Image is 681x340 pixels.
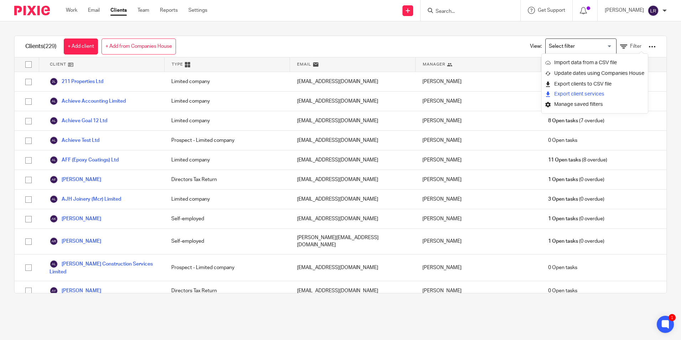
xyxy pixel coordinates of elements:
div: Directors Tax Return [164,281,290,300]
span: (0 overdue) [548,238,604,245]
a: [PERSON_NAME] Construction Services Limited [50,260,157,275]
span: (8 overdue) [548,156,607,164]
a: AJH Joinery (Mcr) Limited [50,195,121,204]
a: Team [137,7,149,14]
span: Manager [423,61,445,67]
div: [PERSON_NAME] [415,209,541,228]
img: svg%3E [648,5,659,16]
img: svg%3E [50,237,58,246]
div: [PERSON_NAME] [415,190,541,209]
span: (7 overdue) [548,117,604,124]
a: Clients [110,7,127,14]
div: Prospect - Limited company [164,254,290,281]
div: Prospect - Limited company [164,131,290,150]
div: [PERSON_NAME] [415,72,541,91]
div: [EMAIL_ADDRESS][DOMAIN_NAME] [290,72,415,91]
div: [EMAIL_ADDRESS][DOMAIN_NAME] [290,254,415,281]
span: Type [172,61,183,67]
span: Filter [630,44,641,49]
div: Directors Tax Return [164,170,290,189]
input: Search for option [546,40,612,53]
span: (0 overdue) [548,215,604,222]
img: svg%3E [50,260,58,268]
span: Client [50,61,66,67]
div: [EMAIL_ADDRESS][DOMAIN_NAME] [290,92,415,111]
a: AFF (Epoxy Coatings) Ltd [50,156,119,164]
span: Email [297,61,311,67]
a: + Add client [64,38,98,55]
div: 1 [669,314,676,321]
a: Export clients to CSV file [545,79,644,89]
div: Limited company [164,150,290,170]
img: svg%3E [50,77,58,86]
a: Work [66,7,77,14]
a: Import data from a CSV file [545,57,644,68]
a: Manage saved filters [545,99,644,110]
span: 11 Open tasks [548,156,581,164]
div: Self-employed [164,209,290,228]
span: (0 overdue) [548,196,604,203]
div: [PERSON_NAME] [415,281,541,300]
img: svg%3E [50,117,58,125]
p: [PERSON_NAME] [605,7,644,14]
span: (0 overdue) [548,176,604,183]
span: 0 Open tasks [548,264,577,271]
span: 8 Open tasks [548,117,578,124]
div: [PERSON_NAME][EMAIL_ADDRESS][DOMAIN_NAME] [290,229,415,254]
div: View: [519,36,656,57]
a: [PERSON_NAME] [50,287,101,295]
div: [EMAIL_ADDRESS][DOMAIN_NAME] [290,131,415,150]
div: [PERSON_NAME] [415,229,541,254]
img: svg%3E [50,156,58,164]
div: Search for option [545,38,617,55]
span: Get Support [538,8,565,13]
img: svg%3E [50,97,58,105]
div: Limited company [164,72,290,91]
div: [PERSON_NAME] [415,150,541,170]
div: [EMAIL_ADDRESS][DOMAIN_NAME] [290,209,415,228]
input: Select all [22,58,35,71]
a: [PERSON_NAME] [50,237,101,246]
a: Update dates using Companies House [545,68,644,79]
a: Reports [160,7,178,14]
div: Limited company [164,92,290,111]
div: [EMAIL_ADDRESS][DOMAIN_NAME] [290,190,415,209]
span: 1 Open tasks [548,176,578,183]
span: 1 Open tasks [548,215,578,222]
div: Limited company [164,190,290,209]
img: svg%3E [50,215,58,223]
span: 3 Open tasks [548,196,578,203]
a: Achieve Accounting Limited [50,97,126,105]
span: (229) [43,43,57,49]
a: [PERSON_NAME] [50,215,101,223]
span: 0 Open tasks [548,287,577,294]
div: [EMAIL_ADDRESS][DOMAIN_NAME] [290,281,415,300]
a: [PERSON_NAME] [50,175,101,184]
div: [PERSON_NAME] [415,92,541,111]
div: [EMAIL_ADDRESS][DOMAIN_NAME] [290,111,415,130]
input: Search [435,9,499,15]
span: 1 Open tasks [548,238,578,245]
div: [PERSON_NAME] [415,131,541,150]
img: svg%3E [50,195,58,204]
div: Self-employed [164,229,290,254]
img: Pixie [14,6,50,15]
button: Export client services [545,89,604,99]
a: Email [88,7,100,14]
div: [PERSON_NAME] [415,254,541,281]
img: svg%3E [50,136,58,145]
a: Settings [188,7,207,14]
a: + Add from Companies House [102,38,176,55]
a: 211 Properties Ltd [50,77,103,86]
div: Limited company [164,111,290,130]
a: Achieve Goal 12 Ltd [50,117,107,125]
a: Achieve Test Ltd [50,136,99,145]
img: svg%3E [50,175,58,184]
div: [EMAIL_ADDRESS][DOMAIN_NAME] [290,170,415,189]
span: 0 Open tasks [548,137,577,144]
div: [PERSON_NAME] [415,170,541,189]
div: [EMAIL_ADDRESS][DOMAIN_NAME] [290,150,415,170]
h1: Clients [25,43,57,50]
div: [PERSON_NAME] [415,111,541,130]
img: svg%3E [50,287,58,295]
